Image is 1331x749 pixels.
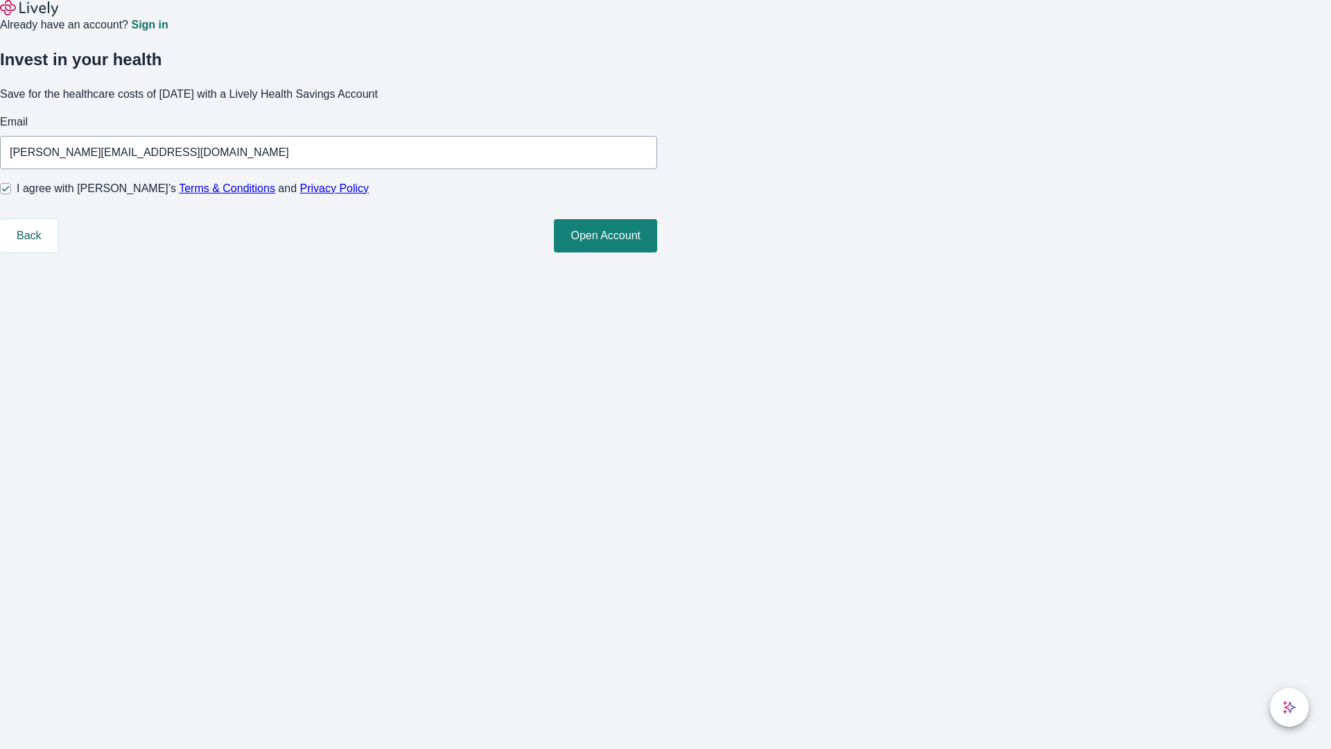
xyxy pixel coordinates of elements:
svg: Lively AI Assistant [1282,700,1296,714]
span: I agree with [PERSON_NAME]’s and [17,180,369,197]
button: chat [1270,688,1309,727]
button: Open Account [554,219,657,252]
a: Sign in [131,19,168,31]
a: Privacy Policy [300,182,369,194]
a: Terms & Conditions [179,182,275,194]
